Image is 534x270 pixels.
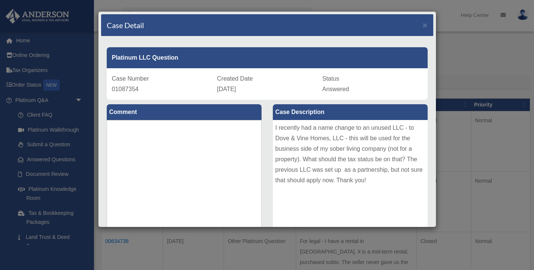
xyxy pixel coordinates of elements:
[112,75,149,82] span: Case Number
[423,21,428,29] button: Close
[273,120,428,232] div: I recently had a name change to an unused LLC - to Dove & Vine Homes, LLC - this will be used for...
[107,20,144,30] h4: Case Detail
[273,104,428,120] label: Case Description
[322,86,349,92] span: Answered
[423,21,428,29] span: ×
[107,104,262,120] label: Comment
[217,86,236,92] span: [DATE]
[217,75,253,82] span: Created Date
[107,47,428,68] div: Platinum LLC Question
[112,86,139,92] span: 01087354
[322,75,339,82] span: Status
